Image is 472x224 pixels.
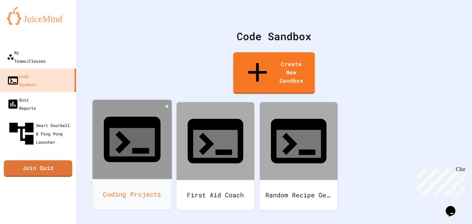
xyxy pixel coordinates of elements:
div: Chat with us now!Close [3,3,48,44]
iframe: chat widget [443,196,465,217]
a: Random Recipe Generator [260,102,338,210]
a: Create New Sandbox [233,52,315,94]
div: Quiz Reports [7,96,36,112]
div: Code Sandbox [7,72,36,89]
div: Coding Projects [93,179,172,210]
iframe: chat widget [415,166,465,196]
div: Smart Doorbell & Ping Pong Launcher [7,119,73,148]
a: First Aid Coach [177,102,254,210]
div: Random Recipe Generator [260,180,338,210]
div: Code Sandbox [93,28,455,44]
img: logo-orange.svg [7,7,69,25]
div: First Aid Coach [177,180,254,210]
a: Coding Projects [93,100,172,210]
div: My Teams/Classes [7,48,46,65]
a: Join Quiz [4,160,72,177]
